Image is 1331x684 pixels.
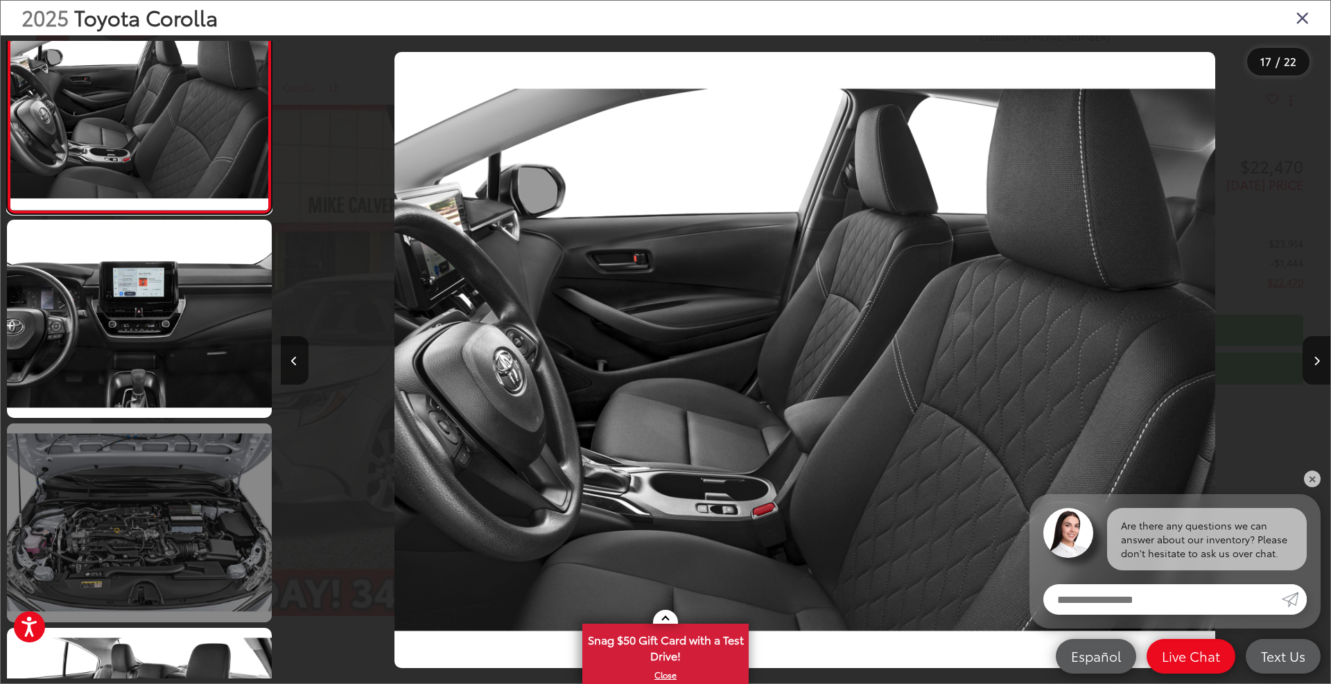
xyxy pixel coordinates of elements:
[1155,647,1227,665] span: Live Chat
[1107,508,1307,570] div: Are there any questions we can answer about our inventory? Please don't hesitate to ask us over c...
[1254,647,1312,665] span: Text Us
[8,13,270,210] img: 2025 Toyota Corolla LE
[1043,584,1282,615] input: Enter your message
[1064,647,1128,665] span: Español
[21,2,69,32] span: 2025
[1056,639,1136,674] a: Español
[1147,639,1235,674] a: Live Chat
[280,52,1330,667] div: 2025 Toyota Corolla LE 16
[584,625,747,667] span: Snag $50 Gift Card with a Test Drive!
[4,218,274,420] img: 2025 Toyota Corolla LE
[1303,336,1330,385] button: Next image
[1282,584,1307,615] a: Submit
[1284,53,1296,69] span: 22
[394,52,1215,667] img: 2025 Toyota Corolla LE
[74,2,218,32] span: Toyota Corolla
[1260,53,1271,69] span: 17
[281,336,308,385] button: Previous image
[1274,57,1281,67] span: /
[1043,508,1093,558] img: Agent profile photo
[1296,8,1310,26] i: Close gallery
[1246,639,1321,674] a: Text Us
